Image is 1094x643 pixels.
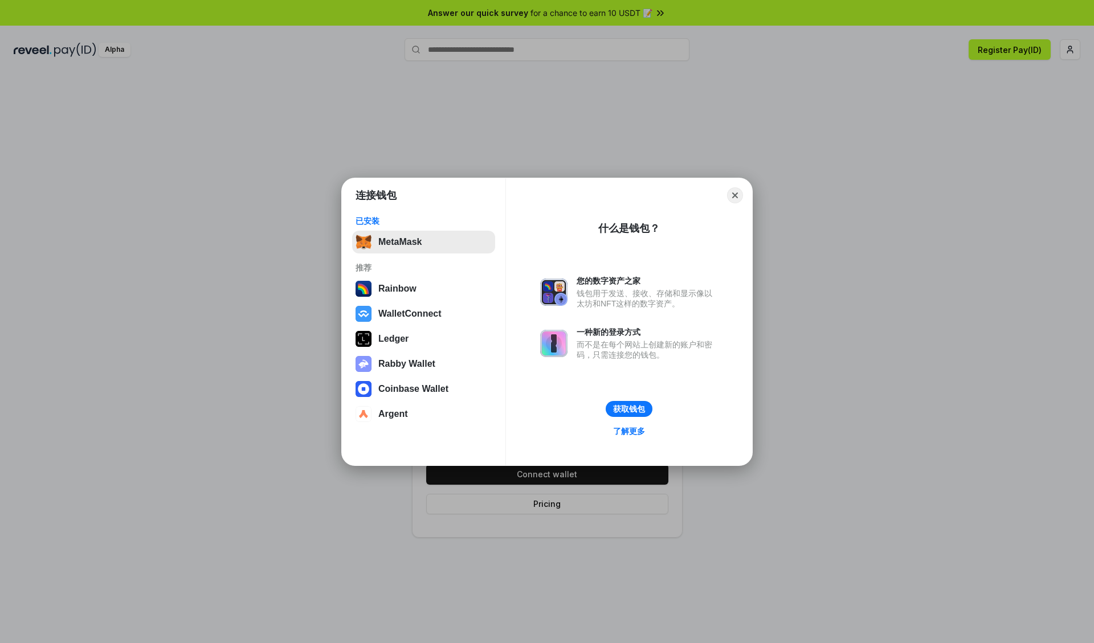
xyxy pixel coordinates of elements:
[356,234,372,250] img: svg+xml,%3Csvg%20fill%3D%22none%22%20height%3D%2233%22%20viewBox%3D%220%200%2035%2033%22%20width%...
[577,339,718,360] div: 而不是在每个网站上创建新的账户和密码，只需连接您的钱包。
[378,384,448,394] div: Coinbase Wallet
[606,401,652,417] button: 获取钱包
[356,306,372,322] img: svg+xml,%3Csvg%20width%3D%2228%22%20height%3D%2228%22%20viewBox%3D%220%200%2028%2028%22%20fill%3D...
[352,378,495,400] button: Coinbase Wallet
[378,237,422,247] div: MetaMask
[577,288,718,309] div: 钱包用于发送、接收、存储和显示像以太坊和NFT这样的数字资产。
[727,187,743,203] button: Close
[598,222,660,235] div: 什么是钱包？
[356,263,492,273] div: 推荐
[378,359,435,369] div: Rabby Wallet
[378,284,417,294] div: Rainbow
[356,281,372,297] img: svg+xml,%3Csvg%20width%3D%22120%22%20height%3D%22120%22%20viewBox%3D%220%200%20120%20120%22%20fil...
[356,406,372,422] img: svg+xml,%3Csvg%20width%3D%2228%22%20height%3D%2228%22%20viewBox%3D%220%200%2028%2028%22%20fill%3D...
[352,302,495,325] button: WalletConnect
[577,276,718,286] div: 您的数字资产之家
[378,309,442,319] div: WalletConnect
[356,189,397,202] h1: 连接钱包
[356,356,372,372] img: svg+xml,%3Csvg%20xmlns%3D%22http%3A%2F%2Fwww.w3.org%2F2000%2Fsvg%22%20fill%3D%22none%22%20viewBox...
[356,216,492,226] div: 已安装
[606,424,652,439] a: 了解更多
[378,334,409,344] div: Ledger
[577,327,718,337] div: 一种新的登录方式
[540,330,568,357] img: svg+xml,%3Csvg%20xmlns%3D%22http%3A%2F%2Fwww.w3.org%2F2000%2Fsvg%22%20fill%3D%22none%22%20viewBox...
[613,404,645,414] div: 获取钱包
[352,353,495,375] button: Rabby Wallet
[352,231,495,253] button: MetaMask
[613,426,645,436] div: 了解更多
[352,277,495,300] button: Rainbow
[356,381,372,397] img: svg+xml,%3Csvg%20width%3D%2228%22%20height%3D%2228%22%20viewBox%3D%220%200%2028%2028%22%20fill%3D...
[378,409,408,419] div: Argent
[356,331,372,347] img: svg+xml,%3Csvg%20xmlns%3D%22http%3A%2F%2Fwww.w3.org%2F2000%2Fsvg%22%20width%3D%2228%22%20height%3...
[540,279,568,306] img: svg+xml,%3Csvg%20xmlns%3D%22http%3A%2F%2Fwww.w3.org%2F2000%2Fsvg%22%20fill%3D%22none%22%20viewBox...
[352,327,495,350] button: Ledger
[352,403,495,425] button: Argent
